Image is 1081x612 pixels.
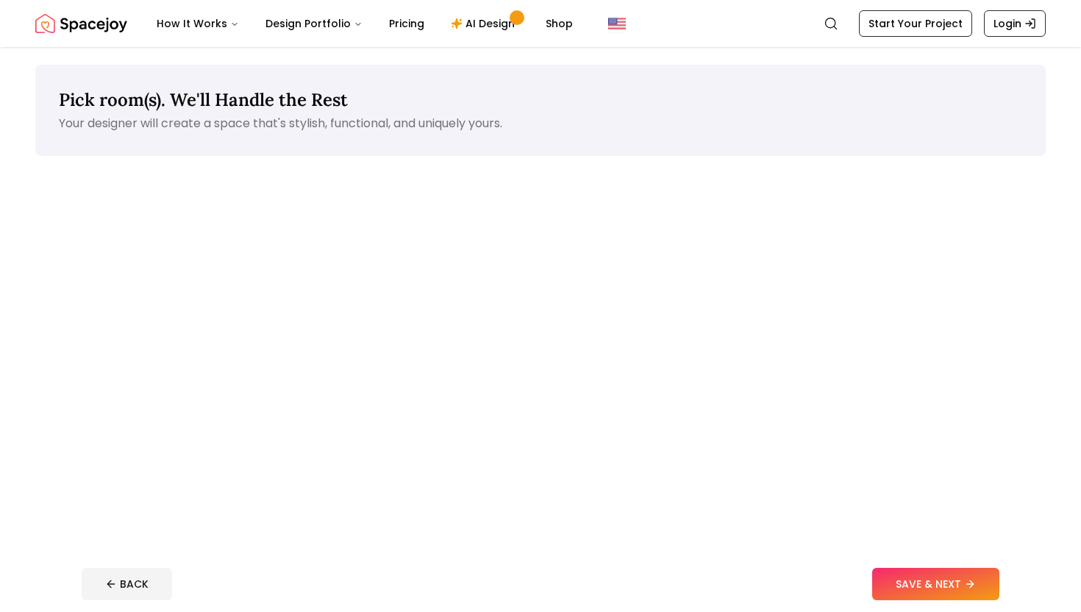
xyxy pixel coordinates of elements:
[82,568,172,600] button: BACK
[984,10,1046,37] a: Login
[35,9,127,38] a: Spacejoy
[377,9,436,38] a: Pricing
[254,9,374,38] button: Design Portfolio
[608,15,626,32] img: United States
[35,9,127,38] img: Spacejoy Logo
[859,10,972,37] a: Start Your Project
[145,9,585,38] nav: Main
[534,9,585,38] a: Shop
[59,88,348,111] span: Pick room(s). We'll Handle the Rest
[439,9,531,38] a: AI Design
[872,568,999,600] button: SAVE & NEXT
[59,115,1022,132] p: Your designer will create a space that's stylish, functional, and uniquely yours.
[145,9,251,38] button: How It Works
